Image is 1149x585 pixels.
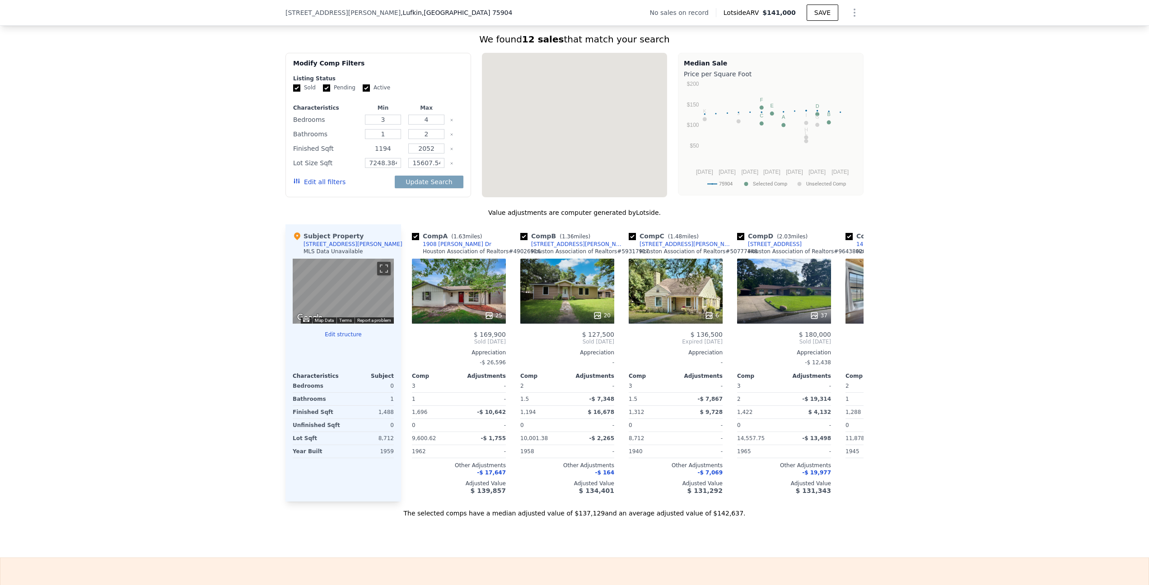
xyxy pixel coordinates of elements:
[412,349,506,356] div: Appreciation
[448,233,486,240] span: ( miles)
[450,118,453,122] button: Clear
[459,372,506,380] div: Adjustments
[677,445,723,458] div: -
[461,380,506,392] div: -
[762,9,796,16] span: $141,000
[629,232,702,241] div: Comp C
[461,445,506,458] div: -
[485,311,502,320] div: 25
[805,359,831,366] span: -$ 12,438
[589,396,614,402] span: -$ 7,348
[676,372,723,380] div: Adjustments
[450,162,453,165] button: Clear
[687,102,699,108] text: $150
[531,241,625,248] div: [STREET_ADDRESS][PERSON_NAME]
[450,133,453,136] button: Clear
[363,84,390,92] label: Active
[802,396,831,402] span: -$ 19,314
[588,409,614,415] span: $ 16,678
[323,84,330,92] input: Pending
[293,59,463,75] div: Modify Comp Filters
[696,169,713,175] text: [DATE]
[737,383,741,389] span: 3
[640,241,733,248] div: [STREET_ADDRESS][PERSON_NAME]
[589,435,614,441] span: -$ 2,265
[285,8,401,17] span: [STREET_ADDRESS][PERSON_NAME]
[684,80,858,193] div: A chart.
[629,393,674,405] div: 1.5
[593,311,611,320] div: 20
[520,409,536,415] span: 1,194
[303,318,309,322] button: Keyboard shortcuts
[304,248,363,255] div: MLS Data Unavailable
[808,169,826,175] text: [DATE]
[412,435,436,441] span: 9,600.62
[569,380,614,392] div: -
[687,122,699,128] text: $100
[815,114,819,120] text: G
[703,108,707,114] text: K
[687,81,699,87] text: $200
[363,104,403,111] div: Min
[786,445,831,458] div: -
[737,445,782,458] div: 1965
[293,259,394,324] div: Street View
[705,311,719,320] div: 6
[293,445,341,458] div: Year Built
[520,383,524,389] span: 2
[805,130,808,136] text: L
[293,372,343,380] div: Characteristics
[629,349,723,356] div: Appreciation
[677,380,723,392] div: -
[412,393,457,405] div: 1
[461,393,506,405] div: -
[406,104,446,111] div: Max
[796,487,831,494] span: $ 131,343
[700,409,723,415] span: $ 9,728
[293,406,341,418] div: Finished Sqft
[719,181,733,187] text: 75904
[802,469,831,476] span: -$ 19,977
[412,232,486,241] div: Comp A
[831,169,849,175] text: [DATE]
[423,248,541,255] div: Houston Association of Realtors # 49026916
[339,318,352,323] a: Terms (opens in new tab)
[461,419,506,432] div: -
[595,469,614,476] span: -$ 164
[771,103,774,108] text: E
[845,356,939,369] div: -
[293,177,346,186] button: Edit all filters
[520,372,567,380] div: Comp
[520,422,524,428] span: 0
[471,487,506,494] span: $ 139,857
[520,480,614,487] div: Adjusted Value
[786,380,831,392] div: -
[293,142,360,155] div: Finished Sqft
[760,113,763,118] text: C
[579,487,614,494] span: $ 134,401
[856,241,929,248] div: 1402 [PERSON_NAME] Ave
[293,259,394,324] div: Map
[357,318,391,323] a: Report a problem
[412,338,506,345] span: Sold [DATE]
[763,169,780,175] text: [DATE]
[784,372,831,380] div: Adjustments
[629,462,723,469] div: Other Adjustments
[670,233,682,240] span: 1.48
[345,432,394,445] div: 8,712
[395,176,463,188] button: Update Search
[629,480,723,487] div: Adjusted Value
[684,68,858,80] div: Price per Square Foot
[684,59,858,68] div: Median Sale
[345,419,394,432] div: 0
[293,84,300,92] input: Sold
[285,208,864,217] div: Value adjustments are computer generated by Lotside .
[737,393,782,405] div: 2
[782,114,785,120] text: A
[412,241,491,248] a: 1908 [PERSON_NAME] Dr
[412,409,427,415] span: 1,696
[650,8,716,17] div: No sales on record
[845,338,939,345] span: Expired [DATE]
[412,480,506,487] div: Adjusted Value
[345,393,394,405] div: 1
